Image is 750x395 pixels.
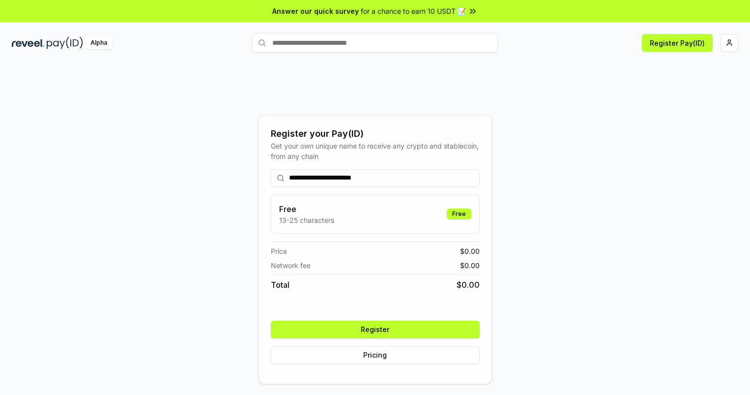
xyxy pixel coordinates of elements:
[457,279,480,291] span: $ 0.00
[271,260,311,271] span: Network fee
[47,37,83,49] img: pay_id
[271,279,289,291] span: Total
[272,6,359,16] span: Answer our quick survey
[447,209,471,219] div: Free
[271,321,480,338] button: Register
[271,127,480,141] div: Register your Pay(ID)
[642,34,713,52] button: Register Pay(ID)
[279,215,334,225] p: 13-25 characters
[85,37,113,49] div: Alpha
[12,37,45,49] img: reveel_dark
[271,346,480,364] button: Pricing
[279,203,334,215] h3: Free
[460,246,480,256] span: $ 0.00
[361,6,466,16] span: for a chance to earn 10 USDT 📝
[271,246,287,256] span: Price
[460,260,480,271] span: $ 0.00
[271,141,480,161] div: Get your own unique name to receive any crypto and stablecoin, from any chain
